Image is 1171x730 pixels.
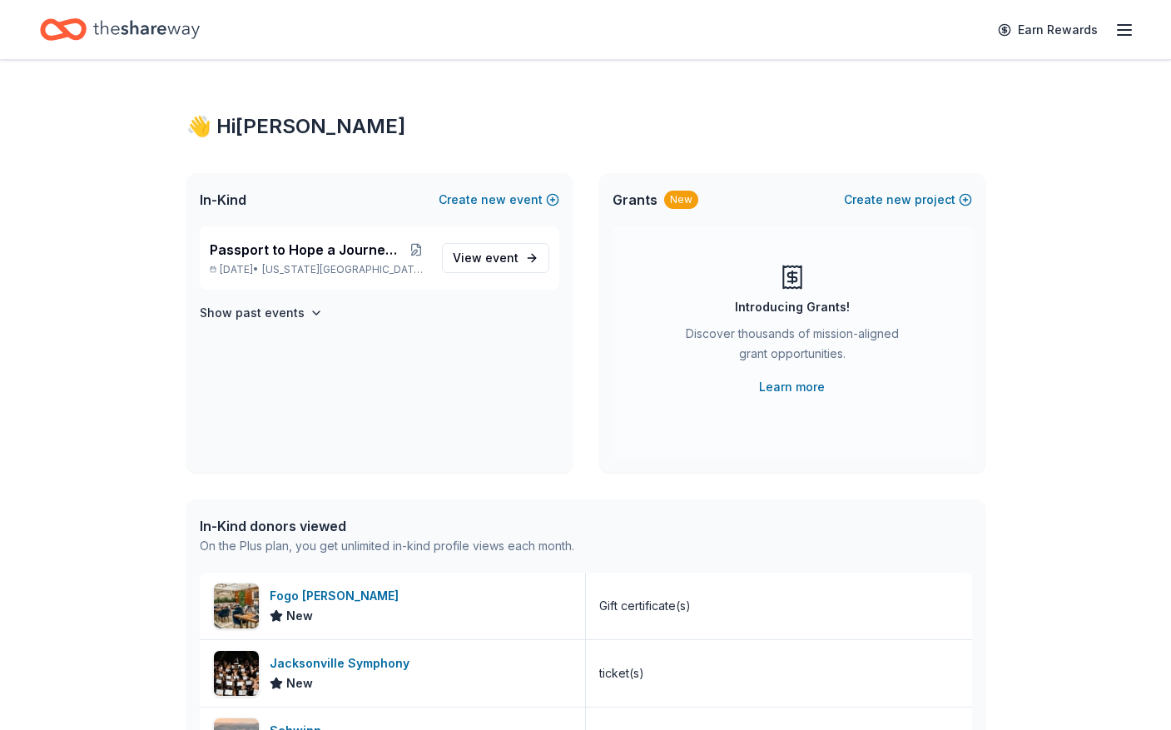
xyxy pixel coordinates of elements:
span: Passport to Hope a Journey of Progress [210,240,404,260]
span: Grants [613,190,657,210]
span: New [286,673,313,693]
span: In-Kind [200,190,246,210]
span: new [481,190,506,210]
button: Show past events [200,303,323,323]
a: Earn Rewards [988,15,1108,45]
img: Image for Jacksonville Symphony [214,651,259,696]
span: event [485,251,519,265]
span: new [886,190,911,210]
div: ticket(s) [599,663,644,683]
a: View event [442,243,549,273]
span: New [286,606,313,626]
a: Learn more [759,377,825,397]
div: Discover thousands of mission-aligned grant opportunities. [679,324,906,370]
div: Gift certificate(s) [599,596,691,616]
img: Image for Fogo de Chao [214,584,259,628]
span: View [453,248,519,268]
span: [US_STATE][GEOGRAPHIC_DATA], [GEOGRAPHIC_DATA] [262,263,428,276]
button: Createnewproject [844,190,972,210]
div: Fogo [PERSON_NAME] [270,586,405,606]
div: 👋 Hi [PERSON_NAME] [186,113,985,140]
p: [DATE] • [210,263,429,276]
div: In-Kind donors viewed [200,516,574,536]
div: New [664,191,698,209]
h4: Show past events [200,303,305,323]
div: Jacksonville Symphony [270,653,416,673]
div: On the Plus plan, you get unlimited in-kind profile views each month. [200,536,574,556]
button: Createnewevent [439,190,559,210]
a: Home [40,10,200,49]
div: Introducing Grants! [735,297,850,317]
